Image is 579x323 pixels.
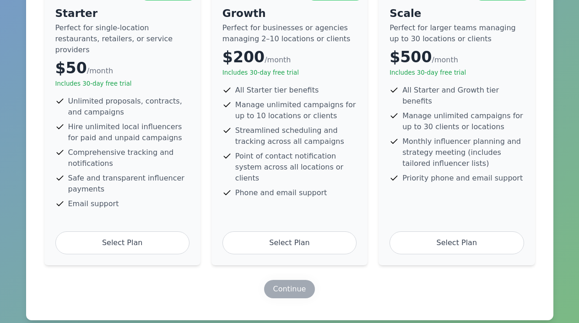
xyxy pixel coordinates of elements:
p: Includes 30-day free trial [390,68,524,77]
span: Streamlined scheduling and tracking across all campaigns [235,125,357,147]
span: Hire unlimited local influencers for paid and unpaid campaigns [68,121,189,143]
span: All Starter and Growth tier benefits [402,85,524,107]
span: Point of contact notification system across all locations or clients [235,151,357,184]
p: Includes 30-day free trial [222,68,357,77]
p: Includes 30-day free trial [55,79,189,88]
span: Priority phone and email support [402,173,523,184]
span: Monthly influencer planning and strategy meeting (includes tailored influencer lists) [402,136,524,169]
span: Manage unlimited campaigns for up to 30 clients or locations [402,110,524,132]
span: /month [265,55,291,64]
div: Select Plan [222,231,357,254]
div: Select Plan [55,231,189,254]
span: Manage unlimited campaigns for up to 10 locations or clients [235,99,357,121]
h4: Starter [55,6,189,21]
p: Perfect for single-location restaurants, retailers, or service providers [55,22,189,55]
div: $200 [222,48,357,66]
div: $50 [55,59,189,77]
p: Perfect for businesses or agencies managing 2–10 locations or clients [222,22,357,44]
button: Continue [264,280,315,298]
span: /month [432,55,458,64]
span: All Starter tier benefits [235,85,319,96]
p: Perfect for larger teams managing up to 30 locations or clients [390,22,524,44]
div: Continue [273,284,306,295]
div: Select Plan [390,231,524,254]
h4: Scale [390,6,524,21]
h4: Growth [222,6,357,21]
span: /month [87,66,113,75]
span: Email support [68,198,119,209]
span: Unlimited proposals, contracts, and campaigns [68,96,189,118]
span: Comprehensive tracking and notifications [68,147,189,169]
span: Safe and transparent influencer payments [68,173,189,195]
span: Phone and email support [235,187,327,198]
div: $500 [390,48,524,66]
